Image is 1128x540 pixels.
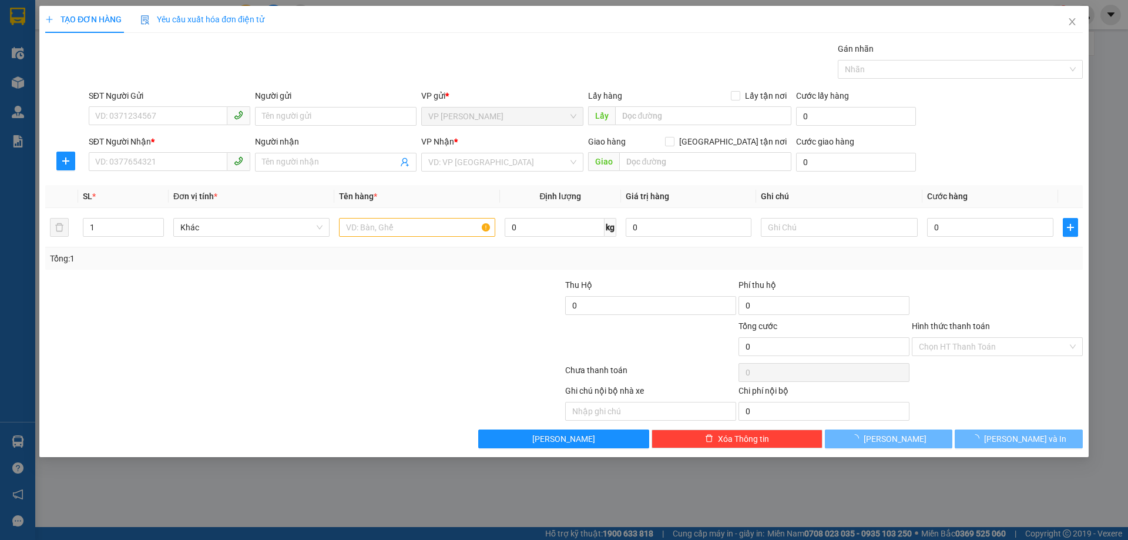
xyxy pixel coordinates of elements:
span: [PERSON_NAME] và In [984,432,1066,445]
span: Giao [588,152,619,171]
input: 0 [626,218,752,237]
span: Đơn vị tính [173,192,217,201]
div: Người nhận [255,135,417,148]
img: icon [140,15,150,25]
button: [PERSON_NAME] và In [955,430,1083,448]
span: close [1067,17,1077,26]
button: plus [56,152,75,170]
input: Ghi Chú [761,218,918,237]
button: delete [50,218,69,237]
span: SL [83,192,92,201]
span: delete [705,434,713,444]
button: plus [1063,218,1078,237]
span: Cước hàng [927,192,968,201]
span: phone [234,110,243,120]
button: [PERSON_NAME] [825,430,952,448]
span: Tên hàng [339,192,377,201]
span: Định lượng [540,192,582,201]
span: Thu Hộ [565,280,592,290]
div: Chi phí nội bộ [738,384,909,402]
span: phone [234,156,243,166]
span: Giao hàng [588,137,626,146]
span: loading [851,434,864,442]
input: Cước giao hàng [796,153,916,172]
span: VP Nguyễn Quốc Trị [429,108,576,125]
span: kg [605,218,616,237]
div: Người gửi [255,89,417,102]
span: Xóa Thông tin [718,432,769,445]
span: loading [971,434,984,442]
button: deleteXóa Thông tin [652,430,823,448]
div: Phí thu hộ [738,279,909,296]
span: Giá trị hàng [626,192,669,201]
input: Nhập ghi chú [565,402,736,421]
span: Lấy tận nơi [740,89,791,102]
div: Chưa thanh toán [564,364,737,384]
button: Close [1056,6,1089,39]
input: Dọc đường [615,106,791,125]
span: user-add [401,157,410,167]
span: plus [57,156,75,166]
span: plus [1063,223,1077,232]
span: TẠO ĐƠN HÀNG [45,15,122,24]
th: Ghi chú [757,185,922,208]
div: Tổng: 1 [50,252,435,265]
span: [PERSON_NAME] [533,432,596,445]
label: Hình thức thanh toán [912,321,990,331]
label: Gán nhãn [838,44,874,53]
input: VD: Bàn, Ghế [339,218,495,237]
span: Lấy [588,106,615,125]
span: Tổng cước [738,321,777,331]
label: Cước lấy hàng [796,91,849,100]
span: VP Nhận [422,137,455,146]
span: Khác [180,219,323,236]
div: SĐT Người Nhận [89,135,250,148]
div: Ghi chú nội bộ nhà xe [565,384,736,402]
button: [PERSON_NAME] [479,430,650,448]
input: Cước lấy hàng [796,107,916,126]
span: [PERSON_NAME] [864,432,927,445]
input: Dọc đường [619,152,791,171]
div: SĐT Người Gửi [89,89,250,102]
span: Lấy hàng [588,91,622,100]
div: VP gửi [422,89,583,102]
span: plus [45,15,53,24]
label: Cước giao hàng [796,137,854,146]
span: Yêu cầu xuất hóa đơn điện tử [140,15,264,24]
span: [GEOGRAPHIC_DATA] tận nơi [674,135,791,148]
